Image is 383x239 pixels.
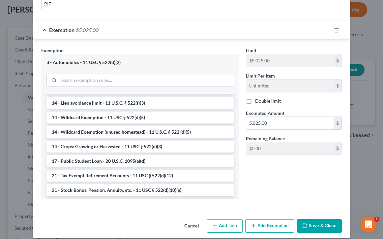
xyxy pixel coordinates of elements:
div: 3 - Automobiles - 11 USC § 522(d)(2) [46,59,234,66]
button: Save & Close [297,219,342,233]
span: Limit [246,48,256,53]
li: 14 - Lien avoidance limit - 11 U.S.C. § 522(f)(3) [46,97,234,109]
li: 21 - Tax Exempt Retirement Accounts - 11 USC § 522(d)(12) [46,170,234,182]
div: $ [334,117,341,129]
li: 14 - Wildcard Exemption (unused homestead) - 11 U.S.C. § 522 (d)(5) [46,126,234,138]
span: Exemption [49,27,74,33]
input: Search exemption rules... [59,74,234,86]
input: -- [246,54,334,67]
button: Add Exemption [245,219,294,233]
input: 0.00 [246,117,334,129]
label: Limit Per Item [246,72,275,79]
span: Exempted Amount [246,110,284,116]
span: 1 [374,217,379,222]
li: 14 - Wildcard Exemption - 11 USC § 522(d)(5) [46,112,234,123]
button: Cancel [179,220,204,233]
iframe: Intercom live chat [361,217,376,232]
div: $ [334,142,341,155]
input: -- [246,80,334,92]
label: Remaining Balance [246,135,285,142]
li: 14 - Crops: Growing or Harvested - 11 USC § 522(d)(3) [46,141,234,153]
span: $5,025.00 [76,27,99,33]
label: Double limit [255,98,281,104]
div: $ [334,80,341,92]
li: 21 - Stock Bonus, Pension, Annuity, etc. - 11 USC § 522(d)(10)(e) [46,184,234,196]
div: $ [334,54,341,67]
span: Exemption [41,48,64,53]
li: 17 - Public Student Loan - 20 U.S.C. 1095(a)(d) [46,155,234,167]
input: -- [246,142,334,155]
li: 21 - Education IRA - 11 U.S.C. § 541(b)(5)(C) [46,199,234,211]
button: Add Lien [207,219,243,233]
